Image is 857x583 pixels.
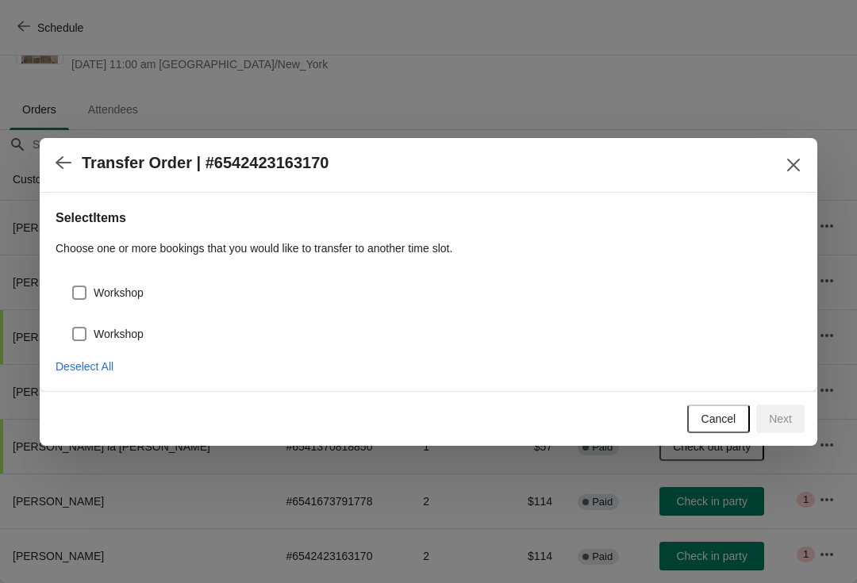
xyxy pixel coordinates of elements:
[56,209,801,228] h2: Select Items
[82,154,329,172] h2: Transfer Order | #6542423163170
[94,326,144,342] span: Workshop
[779,151,808,179] button: Close
[49,352,120,381] button: Deselect All
[56,360,113,373] span: Deselect All
[94,285,144,301] span: Workshop
[687,405,751,433] button: Cancel
[701,412,736,425] span: Cancel
[56,240,801,256] p: Choose one or more bookings that you would like to transfer to another time slot.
